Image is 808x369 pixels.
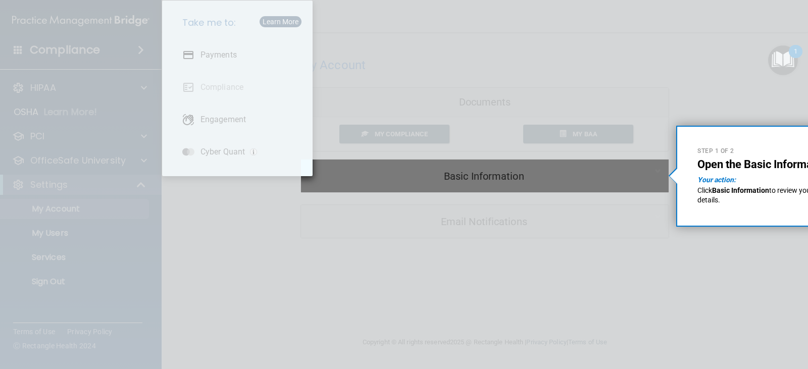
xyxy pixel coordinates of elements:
[697,176,736,184] em: Your action:
[712,186,769,194] strong: Basic Information
[697,186,712,194] span: Click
